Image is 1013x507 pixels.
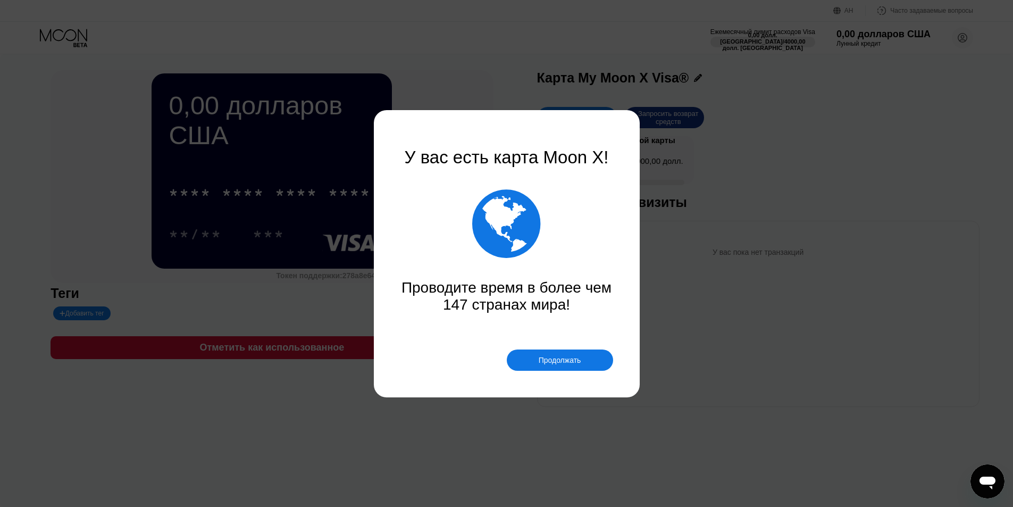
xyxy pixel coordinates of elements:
font: Проводите время в более чем 147 странах мира! [401,279,616,313]
iframe: Кнопка запуска окна обмена сообщениями [970,464,1004,498]
font: У вас есть карта Moon X! [405,147,609,167]
font:  [472,184,541,263]
font: Продолжать [539,356,581,364]
div:  [400,184,613,263]
div: Продолжать [507,350,613,371]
